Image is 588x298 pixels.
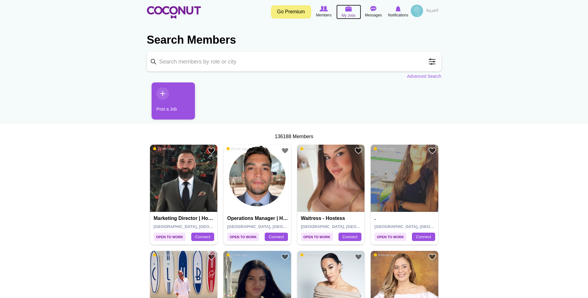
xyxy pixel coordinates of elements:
[147,82,190,124] li: 1 / 1
[342,12,356,19] span: My Jobs
[386,5,411,19] a: Notifications Notifications
[153,147,174,151] span: 11 min ago
[271,5,311,19] a: Go Premium
[361,5,386,19] a: Messages Messages
[154,233,186,241] span: Open to Work
[227,233,259,241] span: Open to Work
[265,233,288,241] a: Connect
[227,147,248,151] span: 10 min ago
[154,216,215,221] h4: Marketing Director | Hospitality | Real estate | Consultancy | FMCG | Trading | Healthcare
[227,216,289,221] h4: Operations Manager | Hospitality Leader | Pioneering Sustainable Practices | Leadership Catalyst ...
[336,5,361,19] a: My Jobs My Jobs
[407,73,441,79] a: Advanced Search
[345,6,352,11] img: My Jobs
[227,224,316,229] span: [GEOGRAPHIC_DATA], [GEOGRAPHIC_DATA]
[207,253,215,261] a: Add to Favourites
[312,5,336,19] a: Browse Members Members
[281,253,289,261] a: Add to Favourites
[191,233,214,241] a: Connect
[388,12,408,18] span: Notifications
[374,233,406,241] span: Open to Work
[428,253,436,261] a: Add to Favourites
[301,224,389,229] span: [GEOGRAPHIC_DATA], [GEOGRAPHIC_DATA]
[147,6,201,19] img: Home
[370,6,377,11] img: Messages
[153,253,174,257] span: 45 min ago
[227,253,247,257] span: 1 hour ago
[301,216,363,221] h4: Waitress - hostess
[374,147,395,151] span: 41 min ago
[316,12,331,18] span: Members
[355,253,362,261] a: Add to Favourites
[300,253,323,257] span: 2 hours ago
[147,133,441,140] div: 136188 Members
[147,52,441,72] input: Search members by role or city
[396,6,401,11] img: Notifications
[152,82,195,120] a: Post a Job
[154,224,242,229] span: [GEOGRAPHIC_DATA], [GEOGRAPHIC_DATA]
[338,233,361,241] a: Connect
[428,147,436,155] a: Add to Favourites
[300,147,321,151] span: 15 min ago
[355,147,362,155] a: Add to Favourites
[374,253,396,257] span: 4 hours ago
[281,147,289,155] a: Add to Favourites
[374,216,436,221] h4: .
[365,12,382,18] span: Messages
[320,6,328,11] img: Browse Members
[423,5,441,17] a: العربية
[412,233,435,241] a: Connect
[147,33,441,47] h2: Search Members
[374,224,463,229] span: [GEOGRAPHIC_DATA], [GEOGRAPHIC_DATA]
[301,233,333,241] span: Open to Work
[207,147,215,155] a: Add to Favourites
